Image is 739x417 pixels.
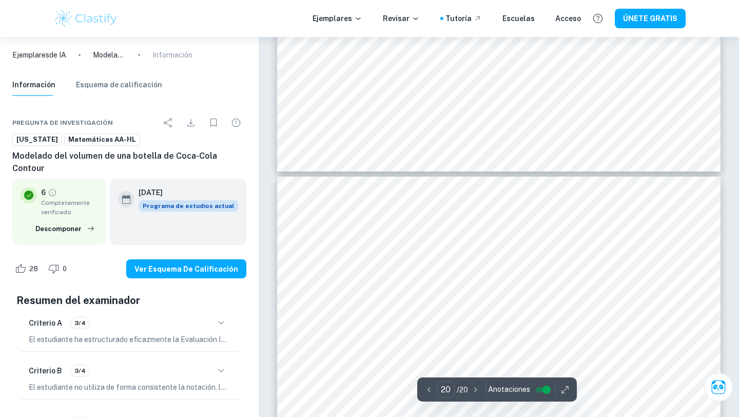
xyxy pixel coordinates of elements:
[555,14,581,23] font: Acceso
[12,260,44,277] div: Como
[181,112,201,133] div: Descargar
[623,15,677,23] font: ÚNETE GRATIS
[16,136,58,143] font: [US_STATE]
[63,265,67,273] font: 0
[139,188,163,197] font: [DATE]
[502,14,535,23] font: Escuelas
[74,367,86,374] font: 3/4
[46,260,72,277] div: Aversión
[53,8,119,29] img: Logotipo de Clastify
[143,202,234,210] font: Programa de estudios actual
[29,367,62,375] font: Criterio B
[158,112,179,133] div: Compartir
[615,9,686,28] button: ÚNETE GRATIS
[488,385,530,393] font: Anotaciones
[76,81,162,89] font: Esquema de calificación
[704,373,733,402] button: Pregúntale a Clai
[41,199,90,216] font: Completamente verificado
[74,319,86,327] font: 3/4
[93,51,291,59] font: Modelado del volumen de una botella de Coca-Cola Contour
[12,133,62,146] a: [US_STATE]
[12,81,55,89] font: Información
[445,14,472,23] font: Tutoría
[68,136,136,143] font: Matemáticas AA-HL
[12,119,113,126] font: Pregunta de investigación
[49,51,66,59] font: de IA
[48,188,57,197] a: Grado totalmente verificado
[12,51,49,59] font: Ejemplares
[203,112,224,133] div: Marcador
[29,265,38,273] font: 28
[64,133,140,146] a: Matemáticas AA-HL
[313,14,352,23] font: Ejemplares
[445,13,482,24] a: Tutoría
[126,259,246,278] button: Ver esquema de calificación
[29,319,62,327] font: Criterio A
[16,294,140,307] font: Resumen del examinador
[383,14,410,23] font: Revisar
[134,265,238,273] font: Ver esquema de calificación
[33,221,98,237] button: Descomponer
[457,386,459,394] font: /
[152,51,192,59] font: Información
[12,49,66,61] a: Ejemplaresde IA
[555,13,581,24] a: Acceso
[589,10,607,27] button: Ayuda y comentarios
[35,224,82,232] font: Descomponer
[139,200,238,212] div: Este modelo se basa en el programa de estudios actual. Puedes consultarlo para inspirarte o inspi...
[41,188,46,197] font: 6
[459,386,468,394] font: 20
[12,151,217,173] font: Modelado del volumen de una botella de Coca-Cola Contour
[502,13,535,24] a: Escuelas
[226,112,246,133] div: Informar de un problema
